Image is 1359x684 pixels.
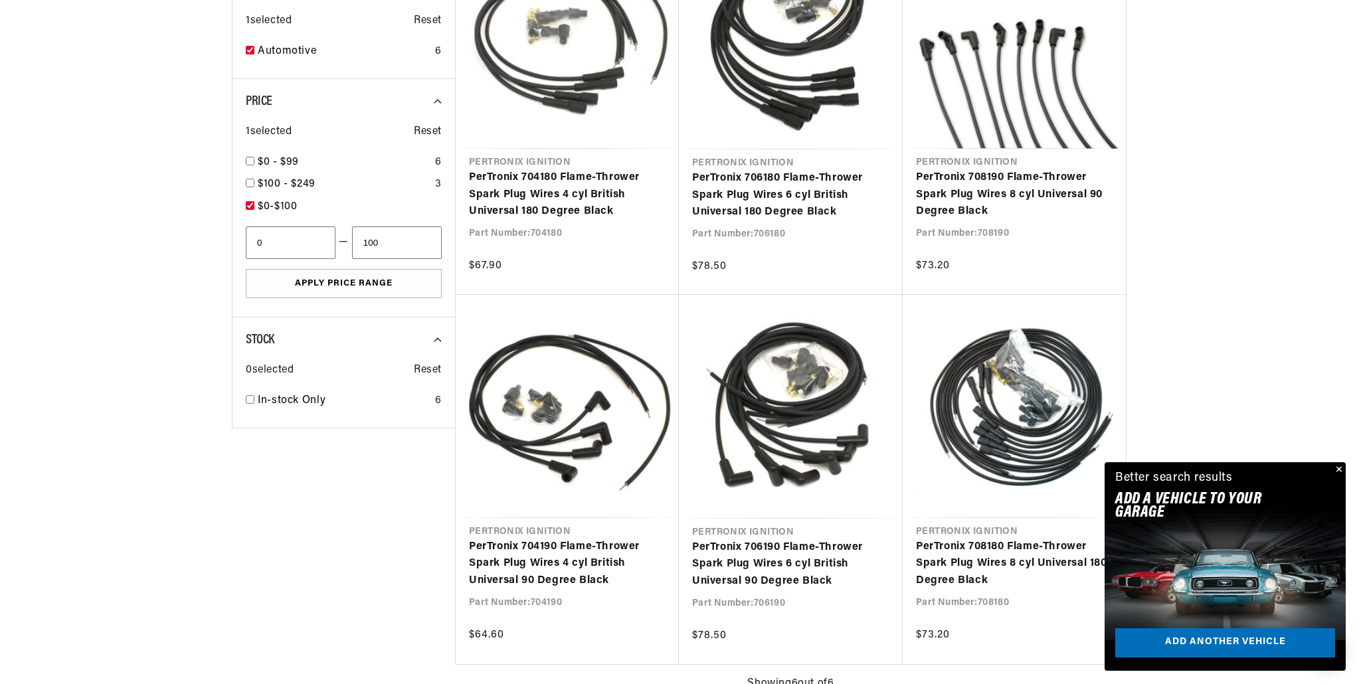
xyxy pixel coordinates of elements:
span: $0 - $99 [258,157,299,167]
span: Price [246,95,272,108]
span: Reset [414,13,442,30]
button: Apply Price Range [246,269,442,299]
a: PerTronix 708190 Flame-Thrower Spark Plug Wires 8 cyl Universal 90 Degree Black [916,169,1113,220]
input: To [352,226,442,259]
span: 1 selected [246,124,292,141]
div: 6 [435,154,442,171]
a: PerTronix 706180 Flame-Thrower Spark Plug Wires 6 cyl British Universal 180 Degree Black [692,170,889,221]
div: 3 [435,176,442,193]
div: 6 [435,43,442,60]
a: In-stock Only [258,392,430,410]
a: PerTronix 704190 Flame-Thrower Spark Plug Wires 4 cyl British Universal 90 Degree Black [469,539,666,590]
span: $0 - $100 [258,201,297,212]
span: Reset [414,362,442,379]
span: $100 - $249 [258,179,316,189]
div: 6 [435,392,442,410]
a: PerTronix 706190 Flame-Thrower Spark Plug Wires 6 cyl British Universal 90 Degree Black [692,539,889,590]
button: Close [1330,462,1346,478]
a: PerTronix 704180 Flame-Thrower Spark Plug Wires 4 cyl British Universal 180 Degree Black [469,169,666,220]
a: Automotive [258,43,430,60]
input: From [246,226,335,259]
h2: Add A VEHICLE to your garage [1115,493,1302,520]
span: Stock [246,333,274,347]
a: PerTronix 708180 Flame-Thrower Spark Plug Wires 8 cyl Universal 180 Degree Black [916,539,1113,590]
span: 0 selected [246,362,294,379]
span: 1 selected [246,13,292,30]
div: Better search results [1115,469,1233,488]
span: Reset [414,124,442,141]
a: Add another vehicle [1115,628,1335,658]
span: — [339,234,349,251]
